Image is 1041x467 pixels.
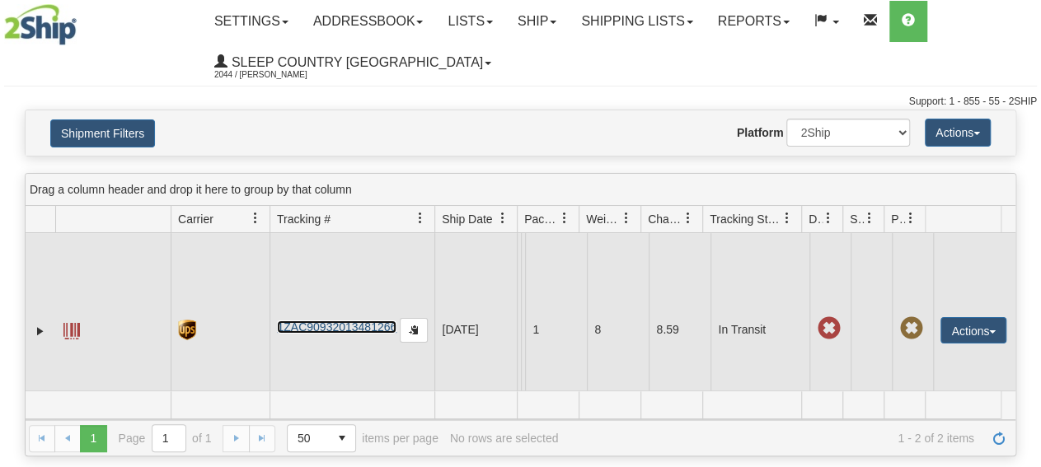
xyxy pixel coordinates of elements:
[442,211,492,227] span: Ship Date
[710,211,781,227] span: Tracking Status
[241,204,270,232] a: Carrier filter column settings
[525,233,587,427] td: 1
[287,424,438,452] span: items per page
[178,320,195,340] img: 8 - UPS
[489,204,517,232] a: Ship Date filter column settings
[202,42,504,83] a: Sleep Country [GEOGRAPHIC_DATA] 2044 / [PERSON_NAME]
[986,425,1012,451] a: Refresh
[897,204,925,232] a: Pickup Status filter column settings
[4,95,1037,109] div: Support: 1 - 855 - 55 - 2SHIP
[406,204,434,232] a: Tracking # filter column settings
[940,317,1006,343] button: Actions
[648,211,682,227] span: Charge
[612,204,640,232] a: Weight filter column settings
[773,204,801,232] a: Tracking Status filter column settings
[856,204,884,232] a: Shipment Issues filter column settings
[925,119,991,147] button: Actions
[227,55,483,69] span: Sleep Country [GEOGRAPHIC_DATA]
[329,425,355,451] span: select
[674,204,702,232] a: Charge filter column settings
[505,1,569,42] a: Ship
[817,317,840,340] span: Late
[814,204,842,232] a: Delivery Status filter column settings
[119,424,212,452] span: Page of 1
[50,119,155,147] button: Shipment Filters
[586,211,621,227] span: Weight
[450,432,559,445] div: No rows are selected
[524,211,559,227] span: Packages
[850,211,864,227] span: Shipment Issues
[4,4,77,45] img: logo2044.jpg
[434,233,517,427] td: [DATE]
[63,315,80,342] a: Label
[400,318,428,343] button: Copy to clipboard
[809,211,823,227] span: Delivery Status
[202,1,301,42] a: Settings
[891,211,905,227] span: Pickup Status
[710,233,809,427] td: In Transit
[551,204,579,232] a: Packages filter column settings
[214,67,338,83] span: 2044 / [PERSON_NAME]
[298,430,319,446] span: 50
[587,233,649,427] td: 8
[570,432,974,445] span: 1 - 2 of 2 items
[277,320,396,334] a: 1ZAC90932013481266
[899,317,922,340] span: Pickup Not Assigned
[435,1,504,42] a: Lists
[152,425,185,451] input: Page 1
[737,124,784,141] label: Platform
[277,211,331,227] span: Tracking #
[80,425,106,451] span: Page 1
[569,1,705,42] a: Shipping lists
[706,1,802,42] a: Reports
[178,211,213,227] span: Carrier
[301,1,436,42] a: Addressbook
[521,233,525,427] td: Sleep Country [GEOGRAPHIC_DATA] Shipping Department [GEOGRAPHIC_DATA] [GEOGRAPHIC_DATA][PERSON_NA...
[287,424,356,452] span: Page sizes drop down
[26,174,1015,206] div: grid grouping header
[649,233,710,427] td: 8.59
[517,233,521,427] td: [PERSON_NAME] [PERSON_NAME] CA [PERSON_NAME] V6X 3N7
[32,323,49,339] a: Expand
